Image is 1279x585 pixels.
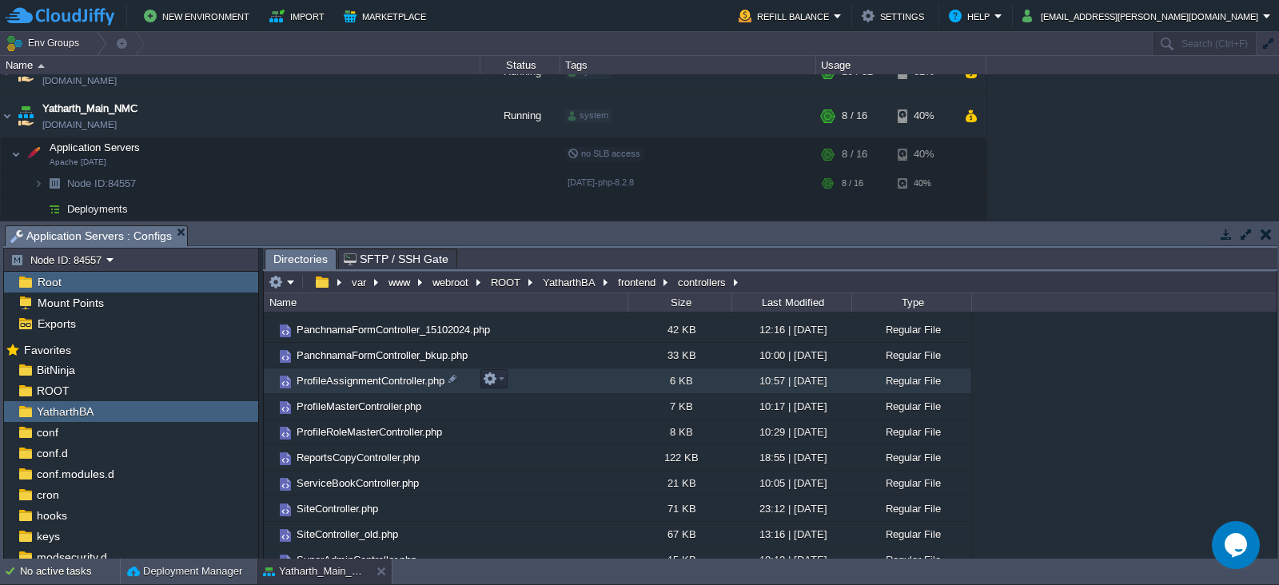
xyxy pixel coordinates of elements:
img: AMDAwAAAACH5BAEAAAAALAAAAAABAAEAAAICRAEAOw== [43,171,66,196]
div: 23:12 | [DATE] [731,496,851,521]
img: AMDAwAAAACH5BAEAAAAALAAAAAABAAEAAAICRAEAOw== [264,522,277,547]
div: Status [481,56,560,74]
div: 8 KB [628,420,731,444]
div: 12:16 | [DATE] [731,317,851,342]
span: Yatharth_Main_NMC [42,101,137,117]
div: 21 KB [628,471,731,495]
div: 122 KB [628,445,731,470]
span: no SLB access [568,149,640,158]
button: [EMAIL_ADDRESS][PERSON_NAME][DOMAIN_NAME] [1022,6,1263,26]
div: Name [265,293,628,312]
span: Directories [273,249,328,269]
a: SiteController_old.php [294,527,400,541]
div: 10:57 | [DATE] [731,368,851,393]
div: Regular File [851,496,971,521]
button: frontend [616,275,659,289]
a: BitNinja [34,363,78,377]
div: Regular File [851,343,971,368]
span: 84557 [66,177,138,190]
span: Application Servers : Configs [10,226,172,246]
a: ROOT [34,384,72,398]
button: controllers [675,275,730,289]
img: AMDAwAAAACH5BAEAAAAALAAAAAABAAEAAAICRAEAOw== [264,394,277,419]
div: Tags [561,56,815,74]
div: 42 KB [628,317,731,342]
img: AMDAwAAAACH5BAEAAAAALAAAAAABAAEAAAICRAEAOw== [22,138,44,170]
div: 18:12 | [DATE] [731,547,851,572]
img: AMDAwAAAACH5BAEAAAAALAAAAAABAAEAAAICRAEAOw== [264,343,277,368]
span: SuperAdminController.php [294,553,419,567]
img: AMDAwAAAACH5BAEAAAAALAAAAAABAAEAAAICRAEAOw== [14,94,37,137]
div: 67 KB [628,522,731,547]
span: [DATE]-php-8.2.8 [568,177,634,187]
img: AMDAwAAAACH5BAEAAAAALAAAAAABAAEAAAICRAEAOw== [277,450,294,468]
span: Node ID: [67,177,108,189]
img: AMDAwAAAACH5BAEAAAAALAAAAAABAAEAAAICRAEAOw== [277,322,294,340]
button: Marketplace [344,6,431,26]
img: AMDAwAAAACH5BAEAAAAALAAAAAABAAEAAAICRAEAOw== [277,399,294,416]
button: Settings [862,6,929,26]
a: Node ID:84557 [66,177,138,190]
div: 7 KB [628,394,731,419]
a: YatharthBA [34,404,96,419]
button: ROOT [488,275,524,289]
a: cron [34,488,62,502]
div: Last Modified [733,293,851,312]
img: AMDAwAAAACH5BAEAAAAALAAAAAABAAEAAAICRAEAOw== [264,368,277,393]
div: Size [629,293,731,312]
img: AMDAwAAAACH5BAEAAAAALAAAAAABAAEAAAICRAEAOw== [277,552,294,570]
div: Regular File [851,547,971,572]
div: 8 / 16 [842,171,863,196]
button: var [349,275,370,289]
a: PanchnamaFormController_15102024.php [294,323,492,336]
img: AMDAwAAAACH5BAEAAAAALAAAAAABAAEAAAICRAEAOw== [277,476,294,493]
img: AMDAwAAAACH5BAEAAAAALAAAAAABAAEAAAICRAEAOw== [34,171,43,196]
a: conf.d [34,446,70,460]
div: Regular File [851,420,971,444]
img: AMDAwAAAACH5BAEAAAAALAAAAAABAAEAAAICRAEAOw== [264,496,277,521]
img: AMDAwAAAACH5BAEAAAAALAAAAAABAAEAAAICRAEAOw== [264,471,277,495]
a: Favorites [21,344,74,356]
button: Deployment Manager [127,563,242,579]
div: 33 KB [628,343,731,368]
a: conf [34,425,61,440]
button: Yatharth_Main_NMC [263,563,364,579]
div: 8 / 16 [842,138,867,170]
span: ProfileAssignmentController.php [294,374,447,388]
div: Regular File [851,317,971,342]
div: 10:00 | [DATE] [731,343,851,368]
a: ReportsCopyController.php [294,451,422,464]
a: hooks [34,508,70,523]
div: Type [853,293,971,312]
img: AMDAwAAAACH5BAEAAAAALAAAAAABAAEAAAICRAEAOw== [277,348,294,365]
img: AMDAwAAAACH5BAEAAAAALAAAAAABAAEAAAICRAEAOw== [277,527,294,544]
button: webroot [430,275,472,289]
span: modsecurity.d [34,550,110,564]
a: keys [34,529,62,543]
div: Usage [817,56,986,74]
span: ServiceBookController.php [294,476,421,490]
div: 40% [898,94,950,137]
span: Application Servers [48,141,142,154]
div: Regular File [851,445,971,470]
div: 40% [898,171,950,196]
div: 71 KB [628,496,731,521]
iframe: chat widget [1212,521,1263,569]
img: AMDAwAAAACH5BAEAAAAALAAAAAABAAEAAAICRAEAOw== [264,420,277,444]
span: Favorites [21,343,74,357]
a: ProfileMasterController.php [294,400,424,413]
a: Root [34,275,64,289]
button: YatharthBA [540,275,600,289]
a: conf.modules.d [34,467,117,481]
a: Exports [34,316,78,331]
